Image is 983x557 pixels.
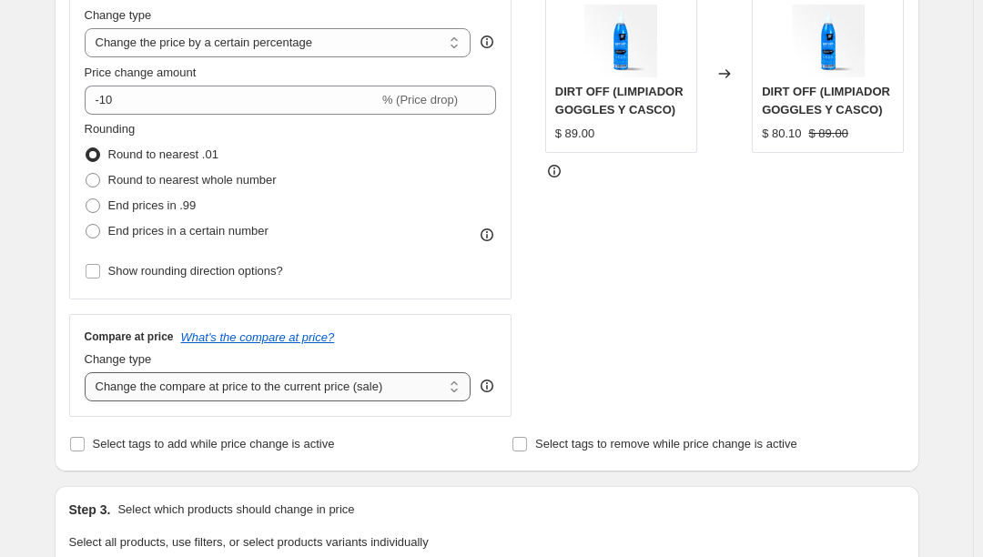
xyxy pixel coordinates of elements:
[85,66,197,79] span: Price change amount
[108,147,218,161] span: Round to nearest .01
[108,264,283,278] span: Show rounding direction options?
[762,127,801,140] span: $ 80.10
[762,85,890,116] span: DIRT OFF (LIMPIADOR GOGGLES Y CASCO)
[535,437,797,451] span: Select tags to remove while price change is active
[85,8,152,22] span: Change type
[809,127,848,140] span: $ 89.00
[85,86,379,115] input: -15
[85,329,174,344] h3: Compare at price
[85,352,152,366] span: Change type
[93,437,335,451] span: Select tags to add while price change is active
[69,535,429,549] span: Select all products, use filters, or select products variants individually
[382,93,458,106] span: % (Price drop)
[584,5,657,77] img: DIRT_OFF_BE_DIRT_GOGGLES_CICLISMO_SUCIO_DEPORTE_LENTES_80x.jpg
[555,127,594,140] span: $ 89.00
[555,85,684,116] span: DIRT OFF (LIMPIADOR GOGGLES Y CASCO)
[108,173,277,187] span: Round to nearest whole number
[117,501,354,519] p: Select which products should change in price
[478,377,496,395] div: help
[181,330,335,344] button: What's the compare at price?
[108,198,197,212] span: End prices in .99
[69,501,111,519] h2: Step 3.
[108,224,269,238] span: End prices in a certain number
[478,33,496,51] div: help
[85,122,136,136] span: Rounding
[792,5,865,77] img: DIRT_OFF_BE_DIRT_GOGGLES_CICLISMO_SUCIO_DEPORTE_LENTES_80x.jpg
